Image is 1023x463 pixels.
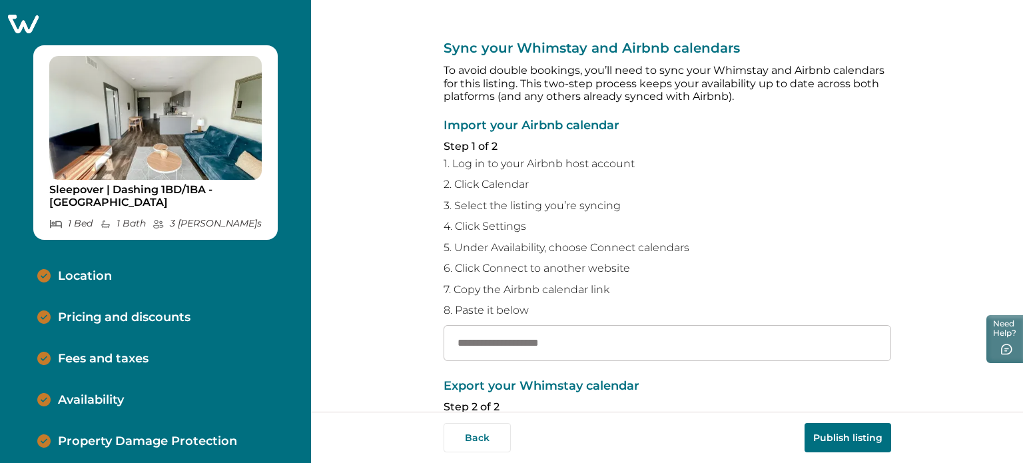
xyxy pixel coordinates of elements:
[49,218,93,229] p: 1 Bed
[444,199,891,213] p: 3. Select the listing you’re syncing
[444,400,891,414] p: Step 2 of 2
[444,40,891,56] p: Sync your Whimstay and Airbnb calendars
[444,119,891,133] p: Import your Airbnb calendar
[805,423,891,452] button: Publish listing
[444,423,511,452] button: Back
[49,56,262,180] img: propertyImage_Sleepover | Dashing 1BD/1BA - Des Moines
[444,178,891,191] p: 2. Click Calendar
[444,262,891,275] p: 6. Click Connect to another website
[444,283,891,296] p: 7. Copy the Airbnb calendar link
[444,64,891,103] p: To avoid double bookings, you’ll need to sync your Whimstay and Airbnb calendars for this listing...
[58,393,124,408] p: Availability
[444,220,891,233] p: 4. Click Settings
[49,183,262,209] p: Sleepover | Dashing 1BD/1BA - [GEOGRAPHIC_DATA]
[444,380,891,393] p: Export your Whimstay calendar
[58,352,149,366] p: Fees and taxes
[153,218,262,229] p: 3 [PERSON_NAME] s
[58,310,190,325] p: Pricing and discounts
[444,157,891,171] p: 1. Log in to your Airbnb host account
[100,218,146,229] p: 1 Bath
[58,269,112,284] p: Location
[58,434,237,449] p: Property Damage Protection
[444,241,891,254] p: 5. Under Availability, choose Connect calendars
[444,304,891,317] p: 8. Paste it below
[444,140,891,153] p: Step 1 of 2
